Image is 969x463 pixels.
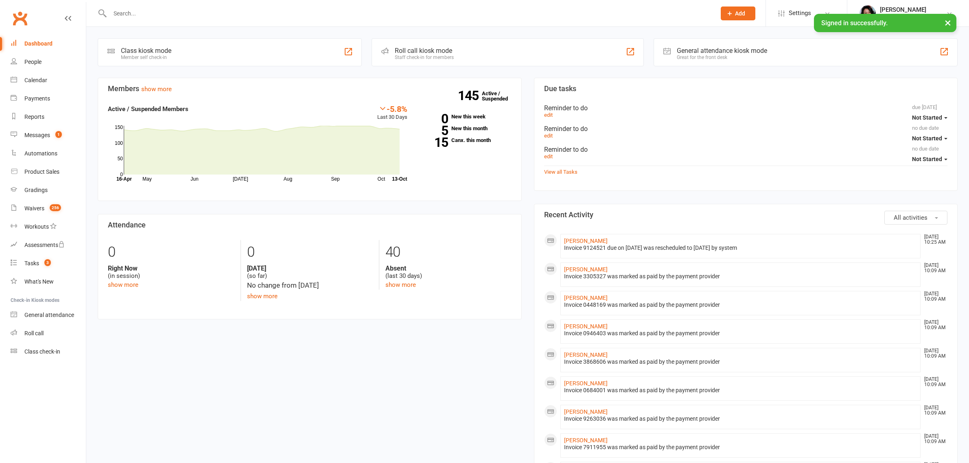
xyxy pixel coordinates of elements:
[24,95,50,102] div: Payments
[395,55,454,60] div: Staff check-in for members
[420,124,448,137] strong: 5
[385,264,512,272] strong: Absent
[920,405,947,416] time: [DATE] 10:09 AM
[721,7,755,20] button: Add
[420,126,511,131] a: 5New this month
[55,131,62,138] span: 1
[24,59,42,65] div: People
[677,55,767,60] div: Great for the front desk
[247,264,373,272] strong: [DATE]
[377,104,407,122] div: Last 30 Days
[564,415,917,422] div: Invoice 9263036 was marked as paid by the payment provider
[482,85,518,107] a: 145Active / Suspended
[247,264,373,280] div: (so far)
[920,291,947,302] time: [DATE] 10:09 AM
[564,238,608,244] a: [PERSON_NAME]
[564,295,608,301] a: [PERSON_NAME]
[24,223,49,230] div: Workouts
[544,112,553,118] a: edit
[385,281,416,288] a: show more
[24,40,52,47] div: Dashboard
[920,263,947,273] time: [DATE] 10:09 AM
[564,380,608,387] a: [PERSON_NAME]
[11,181,86,199] a: Gradings
[912,114,942,121] span: Not Started
[11,306,86,324] a: General attendance kiosk mode
[11,35,86,53] a: Dashboard
[860,5,876,22] img: thumb_image1552221965.png
[912,135,942,142] span: Not Started
[920,320,947,330] time: [DATE] 10:09 AM
[11,90,86,108] a: Payments
[108,264,234,272] strong: Right Now
[11,324,86,343] a: Roll call
[458,90,482,102] strong: 145
[11,53,86,71] a: People
[544,169,577,175] a: View all Tasks
[44,259,51,266] span: 3
[11,236,86,254] a: Assessments
[564,323,608,330] a: [PERSON_NAME]
[880,6,934,13] div: [PERSON_NAME]
[24,114,44,120] div: Reports
[24,168,59,175] div: Product Sales
[108,85,512,93] h3: Members
[544,133,553,139] a: edit
[884,211,947,225] button: All activities
[11,144,86,163] a: Automations
[544,104,948,112] div: Reminder to do
[564,444,917,451] div: Invoice 7911955 was marked as paid by the payment provider
[920,434,947,444] time: [DATE] 10:09 AM
[564,330,917,337] div: Invoice 0946403 was marked as paid by the payment provider
[880,13,934,21] div: Hurstville Martial Arts
[377,104,407,113] div: -5.8%
[564,387,917,394] div: Invoice 0684001 was marked as paid by the payment provider
[821,19,888,27] span: Signed in successfully.
[564,273,917,280] div: Invoice 3305327 was marked as paid by the payment provider
[11,163,86,181] a: Product Sales
[121,47,171,55] div: Class kiosk mode
[24,278,54,285] div: What's New
[420,138,511,143] a: 15Canx. this month
[108,105,188,113] strong: Active / Suspended Members
[11,218,86,236] a: Workouts
[50,204,61,211] span: 256
[564,358,917,365] div: Invoice 3868606 was marked as paid by the payment provider
[385,264,512,280] div: (last 30 days)
[564,245,917,251] div: Invoice 9124521 due on [DATE] was rescheduled to [DATE] by system
[24,187,48,193] div: Gradings
[395,47,454,55] div: Roll call kiosk mode
[24,242,65,248] div: Assessments
[564,266,608,273] a: [PERSON_NAME]
[24,348,60,355] div: Class check-in
[11,273,86,291] a: What's New
[789,4,811,22] span: Settings
[247,293,278,300] a: show more
[564,352,608,358] a: [PERSON_NAME]
[11,71,86,90] a: Calendar
[677,47,767,55] div: General attendance kiosk mode
[108,264,234,280] div: (in session)
[564,301,917,308] div: Invoice 0448169 was marked as paid by the payment provider
[912,131,947,146] button: Not Started
[247,280,373,291] div: No change from [DATE]
[24,132,50,138] div: Messages
[24,150,57,157] div: Automations
[11,126,86,144] a: Messages 1
[912,156,942,162] span: Not Started
[420,136,448,149] strong: 15
[24,330,44,336] div: Roll call
[385,240,512,264] div: 40
[894,214,927,221] span: All activities
[564,437,608,443] a: [PERSON_NAME]
[544,125,948,133] div: Reminder to do
[141,85,172,93] a: show more
[912,152,947,166] button: Not Started
[11,254,86,273] a: Tasks 3
[24,205,44,212] div: Waivers
[247,240,373,264] div: 0
[544,85,948,93] h3: Due tasks
[941,14,955,31] button: ×
[10,8,30,28] a: Clubworx
[24,260,39,266] div: Tasks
